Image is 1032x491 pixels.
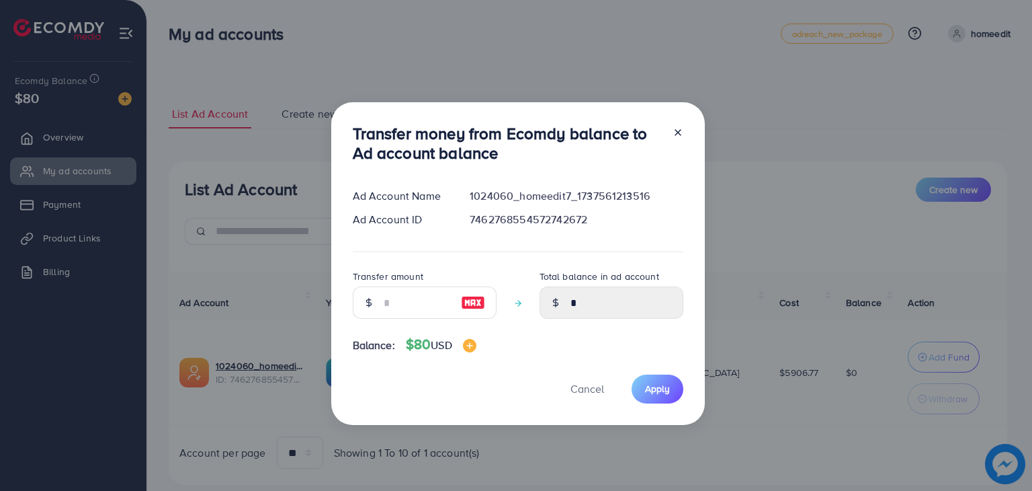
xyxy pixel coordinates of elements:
span: Apply [645,382,670,395]
div: 1024060_homeedit7_1737561213516 [459,188,693,204]
label: Transfer amount [353,270,423,283]
h3: Transfer money from Ecomdy balance to Ad account balance [353,124,662,163]
div: Ad Account ID [342,212,460,227]
img: image [461,295,485,311]
h4: $80 [406,336,476,353]
button: Apply [632,375,683,404]
img: image [463,339,476,352]
div: 7462768554572742672 [459,212,693,227]
span: Balance: [353,338,395,353]
div: Ad Account Name [342,188,460,204]
span: USD [431,338,451,352]
span: Cancel [570,381,604,396]
label: Total balance in ad account [540,270,659,283]
button: Cancel [554,375,621,404]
